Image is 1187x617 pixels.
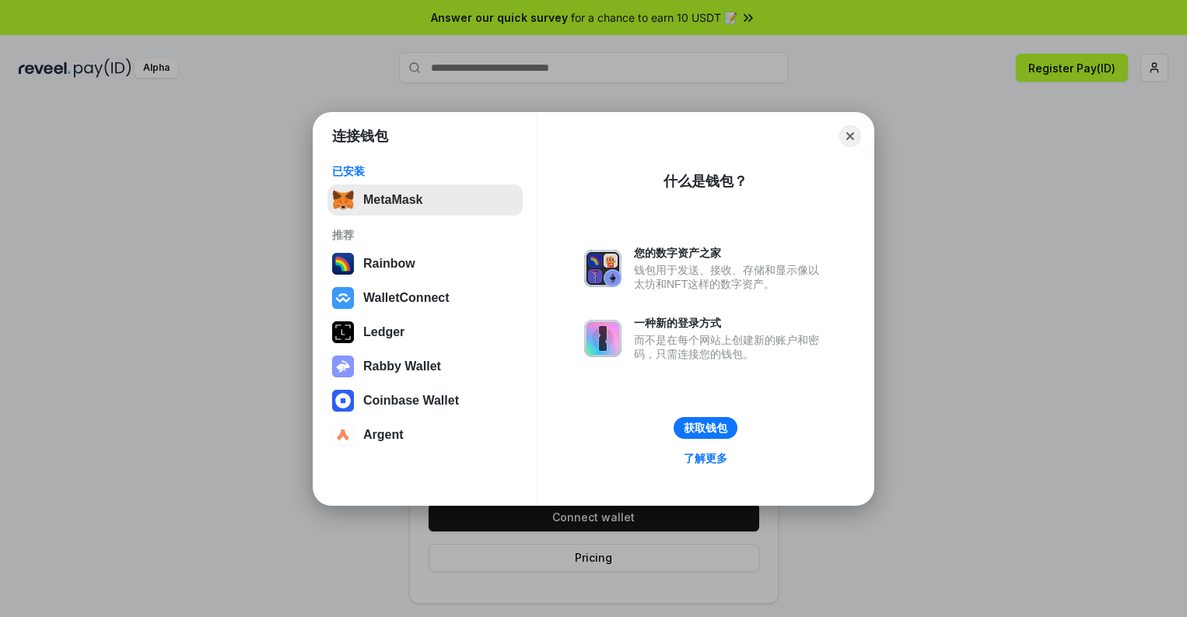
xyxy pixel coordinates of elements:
h1: 连接钱包 [332,127,388,145]
img: svg+xml,%3Csvg%20width%3D%2228%22%20height%3D%2228%22%20viewBox%3D%220%200%2028%2028%22%20fill%3D... [332,287,354,309]
button: Ledger [327,317,523,348]
img: svg+xml,%3Csvg%20width%3D%22120%22%20height%3D%22120%22%20viewBox%3D%220%200%20120%20120%22%20fil... [332,253,354,275]
button: MetaMask [327,184,523,216]
div: 一种新的登录方式 [634,316,827,330]
div: Argent [363,428,404,442]
img: svg+xml,%3Csvg%20fill%3D%22none%22%20height%3D%2233%22%20viewBox%3D%220%200%2035%2033%22%20width%... [332,189,354,211]
button: WalletConnect [327,282,523,314]
div: 您的数字资产之家 [634,246,827,260]
div: 什么是钱包？ [664,172,748,191]
div: 钱包用于发送、接收、存储和显示像以太坊和NFT这样的数字资产。 [634,263,827,291]
img: svg+xml,%3Csvg%20width%3D%2228%22%20height%3D%2228%22%20viewBox%3D%220%200%2028%2028%22%20fill%3D... [332,390,354,412]
button: Argent [327,419,523,450]
img: svg+xml,%3Csvg%20xmlns%3D%22http%3A%2F%2Fwww.w3.org%2F2000%2Fsvg%22%20fill%3D%22none%22%20viewBox... [584,250,622,287]
img: svg+xml,%3Csvg%20xmlns%3D%22http%3A%2F%2Fwww.w3.org%2F2000%2Fsvg%22%20width%3D%2228%22%20height%3... [332,321,354,343]
button: 获取钱包 [674,417,737,439]
button: Close [839,125,861,147]
div: MetaMask [363,193,422,207]
button: Coinbase Wallet [327,385,523,416]
img: svg+xml,%3Csvg%20xmlns%3D%22http%3A%2F%2Fwww.w3.org%2F2000%2Fsvg%22%20fill%3D%22none%22%20viewBox... [584,320,622,357]
button: Rainbow [327,248,523,279]
div: WalletConnect [363,291,450,305]
div: Rainbow [363,257,415,271]
div: 了解更多 [684,451,727,465]
div: Coinbase Wallet [363,394,459,408]
div: 推荐 [332,228,518,242]
img: svg+xml,%3Csvg%20xmlns%3D%22http%3A%2F%2Fwww.w3.org%2F2000%2Fsvg%22%20fill%3D%22none%22%20viewBox... [332,356,354,377]
div: Ledger [363,325,404,339]
img: svg+xml,%3Csvg%20width%3D%2228%22%20height%3D%2228%22%20viewBox%3D%220%200%2028%2028%22%20fill%3D... [332,424,354,446]
div: 获取钱包 [684,421,727,435]
div: 已安装 [332,164,518,178]
div: 而不是在每个网站上创建新的账户和密码，只需连接您的钱包。 [634,333,827,361]
a: 了解更多 [674,448,737,468]
button: Rabby Wallet [327,351,523,382]
div: Rabby Wallet [363,359,441,373]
